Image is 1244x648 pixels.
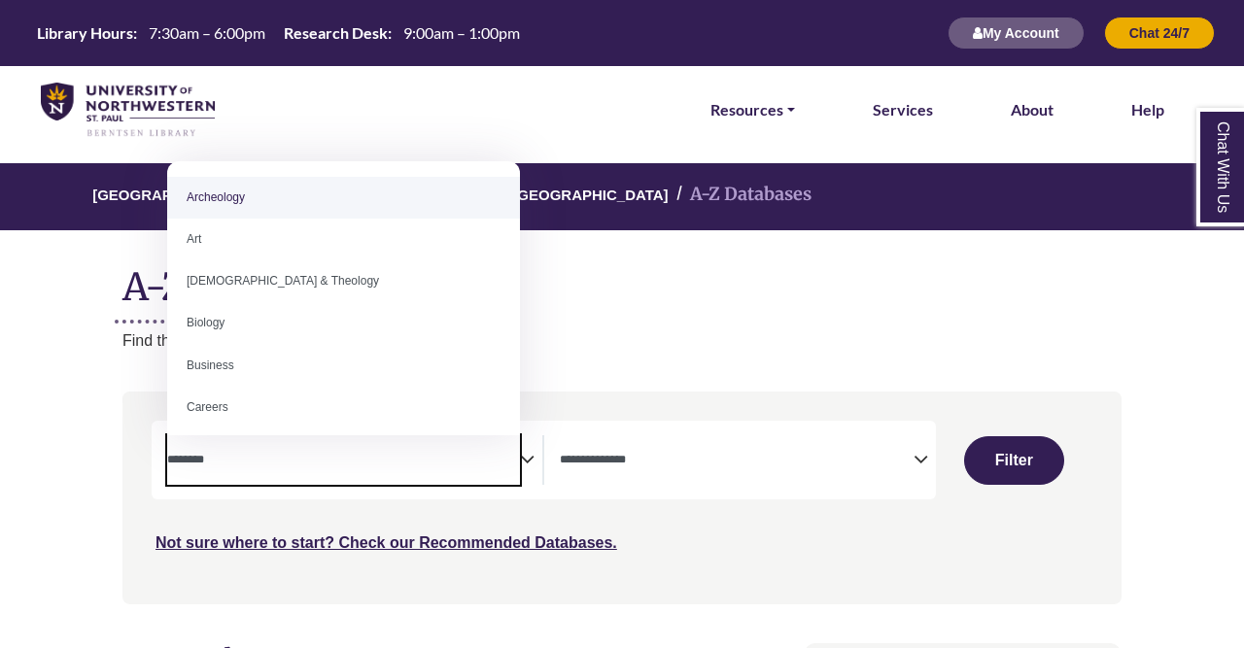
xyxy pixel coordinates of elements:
a: [GEOGRAPHIC_DATA][PERSON_NAME] [92,184,370,203]
button: My Account [948,17,1085,50]
a: Not sure where to start? Check our Recommended Databases. [155,534,617,551]
a: Help [1131,97,1164,122]
th: Library Hours: [29,22,138,43]
textarea: Search [167,454,520,469]
p: Find the best library databases for your research. [122,328,1122,354]
h1: A-Z Databases [122,250,1122,309]
li: Archeology [167,177,520,219]
nav: breadcrumb [122,163,1122,230]
span: 7:30am – 6:00pm [149,23,265,42]
button: Submit for Search Results [964,436,1064,485]
li: Business [167,345,520,387]
a: [PERSON_NAME][GEOGRAPHIC_DATA] [390,184,668,203]
li: Biology [167,302,520,344]
a: Hours Today [29,22,528,45]
li: A-Z Databases [669,181,812,209]
a: Resources [710,97,795,122]
li: [DEMOGRAPHIC_DATA] & Theology [167,260,520,302]
a: About [1011,97,1054,122]
span: 9:00am – 1:00pm [403,23,520,42]
table: Hours Today [29,22,528,41]
a: My Account [948,24,1085,41]
li: Careers [167,387,520,428]
a: Chat 24/7 [1104,24,1215,41]
a: Services [873,97,933,122]
li: Art [167,219,520,260]
nav: Search filters [122,392,1122,603]
img: library_home [41,83,215,138]
button: Chat 24/7 [1104,17,1215,50]
textarea: Search [560,454,913,469]
th: Research Desk: [276,22,393,43]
